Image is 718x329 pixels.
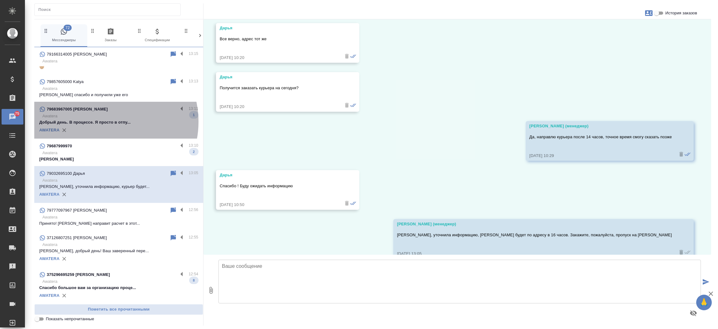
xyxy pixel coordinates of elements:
p: Принято! [PERSON_NAME] направит расчет в этот... [39,220,198,227]
div: Пометить непрочитанным [170,170,177,177]
p: Awatera [42,58,198,64]
p: 13:11 [189,106,198,112]
div: [PERSON_NAME] (менеджер) [529,123,672,129]
a: AWATERA [39,293,60,298]
p: 37126807251 [PERSON_NAME] [47,235,107,241]
button: Предпросмотр [686,306,701,321]
div: 79777097967 [PERSON_NAME]12:56AwateraПринято! [PERSON_NAME] направит расчет в этот... [34,203,203,230]
p: 79777097967 [PERSON_NAME] [47,207,107,214]
p: 12:56 [189,207,198,213]
p: Спасибо большое вам за организацию проце... [39,285,198,291]
div: Пометить непрочитанным [170,234,177,242]
p: 79166314005 [PERSON_NAME] [47,51,107,57]
p: Awatera [42,177,198,184]
span: 72 [64,25,72,31]
p: 79857605000 Katya [47,79,84,85]
span: История заказов [665,10,697,16]
p: Получится заказать курьера на сегодня? [220,85,337,91]
span: 75 [11,110,23,117]
div: Пометить непрочитанным [170,78,177,86]
div: [DATE] 10:50 [220,202,337,208]
span: 1 [189,112,199,118]
p: Добрый день. В процессе. Я просто в отпу... [39,119,198,125]
p: 12:55 [189,234,198,240]
div: [DATE] 13:05 [397,251,672,257]
p: 79687999970 [47,143,72,149]
p: 79032695100 Дарья [47,170,85,177]
div: [DATE] 10:20 [220,104,337,110]
span: Заказы [90,28,132,43]
p: 12:54 [189,271,198,277]
div: 375296695259 [PERSON_NAME]12:54AwateraСпасибо большое вам за организацию проце...8AWATERA [34,267,203,304]
span: 8 [189,277,199,283]
p: Все верно, адрес тот же [220,36,337,42]
div: 37126807251 [PERSON_NAME]12:55Awatera[PERSON_NAME], добрый день! Ваш заверенный пере...AWATERA [34,230,203,267]
button: Удалить привязку [60,190,69,199]
p: Да, направлю курьера после 14 часов, точное время смогу сказать позже [529,134,672,140]
div: 7968799997013:10Awatera[PERSON_NAME]2 [34,139,203,166]
p: Awatera [42,113,198,119]
p: Awatera [42,86,198,92]
p: 🤝🏼 [39,64,198,71]
p: Awatera [42,242,198,248]
p: 13:13 [189,78,198,84]
p: [PERSON_NAME], добрый день! Ваш заверенный пере... [39,248,198,254]
span: Спецификации [136,28,178,43]
p: 375296695259 [PERSON_NAME] [47,272,110,278]
button: Удалить привязку [60,291,69,300]
div: Дарья [220,172,337,178]
p: [PERSON_NAME] [39,156,198,162]
div: Пометить непрочитанным [170,207,177,214]
button: Удалить привязку [60,254,69,263]
p: 13:10 [189,142,198,149]
p: Awatera [42,150,198,156]
p: 13:15 [189,51,198,57]
span: Пометить все прочитанными [38,306,200,313]
p: [PERSON_NAME], уточнила информацию, курьер будет... [39,184,198,190]
div: 79857605000 Katya13:13Awatera[PERSON_NAME] спасибо и получили уже его [34,74,203,102]
p: Awatera [42,278,198,285]
p: [PERSON_NAME] спасибо и получили уже его [39,92,198,98]
div: Пометить непрочитанным [170,51,177,58]
p: 79683967005 [PERSON_NAME] [47,106,108,112]
div: 79683967005 [PERSON_NAME]13:11AwateraДобрый день. В процессе. Я просто в отпу...1AWATERA [34,102,203,139]
div: 79166314005 [PERSON_NAME]13:15Awatera🤝🏼 [34,47,203,74]
div: Дарья [220,25,337,31]
p: Awatera [42,214,198,220]
svg: Зажми и перетащи, чтобы поменять порядок вкладок [136,28,142,34]
div: Дарья [220,74,337,80]
p: 13:05 [189,170,198,176]
button: 🙏 [696,295,712,310]
div: 79032695100 Дарья13:05Awatera[PERSON_NAME], уточнила информацию, курьер будет...AWATERA [34,166,203,203]
div: [PERSON_NAME] (менеджер) [397,221,672,227]
span: 🙏 [699,296,709,309]
button: Заявки [641,6,656,21]
a: AWATERA [39,192,60,197]
span: 2 [189,149,199,155]
svg: Зажми и перетащи, чтобы поменять порядок вкладок [90,28,96,34]
svg: Зажми и перетащи, чтобы поменять порядок вкладок [183,28,189,34]
a: 75 [2,109,23,125]
div: [DATE] 10:20 [220,55,337,61]
input: Поиск [38,5,180,14]
a: AWATERA [39,256,60,261]
button: Удалить привязку [60,125,69,135]
div: [DATE] 10:29 [529,153,672,159]
span: Клиенты [183,28,225,43]
p: Спасибо ! Буду ожидать информацию [220,183,337,189]
button: Пометить все прочитанными [34,304,203,315]
svg: Зажми и перетащи, чтобы поменять порядок вкладок [43,28,49,34]
span: Показать непрочитанные [46,316,94,322]
p: [PERSON_NAME], уточнила информацию, [PERSON_NAME] будет по адресу в 16 часов. Закажите, пожалуйст... [397,232,672,238]
span: Мессенджеры [43,28,85,43]
a: AWATERA [39,128,60,132]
